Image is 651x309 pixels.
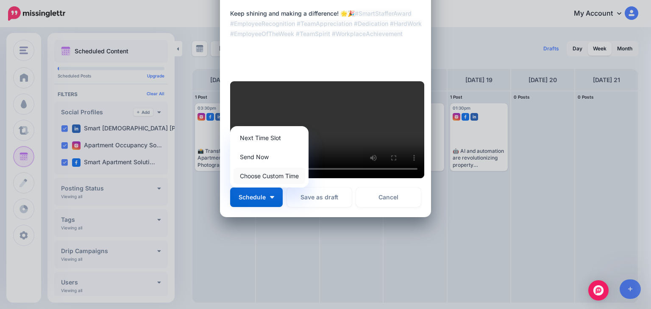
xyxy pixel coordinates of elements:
span: Schedule [239,194,266,200]
img: arrow-down-white.png [270,196,274,199]
a: Next Time Slot [234,130,305,146]
a: Cancel [356,188,421,207]
a: Choose Custom Time [234,168,305,184]
button: Save as draft [287,188,352,207]
div: Schedule [230,126,309,188]
a: Send Now [234,149,305,165]
button: Schedule [230,188,283,207]
div: Open Intercom Messenger [588,280,609,301]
